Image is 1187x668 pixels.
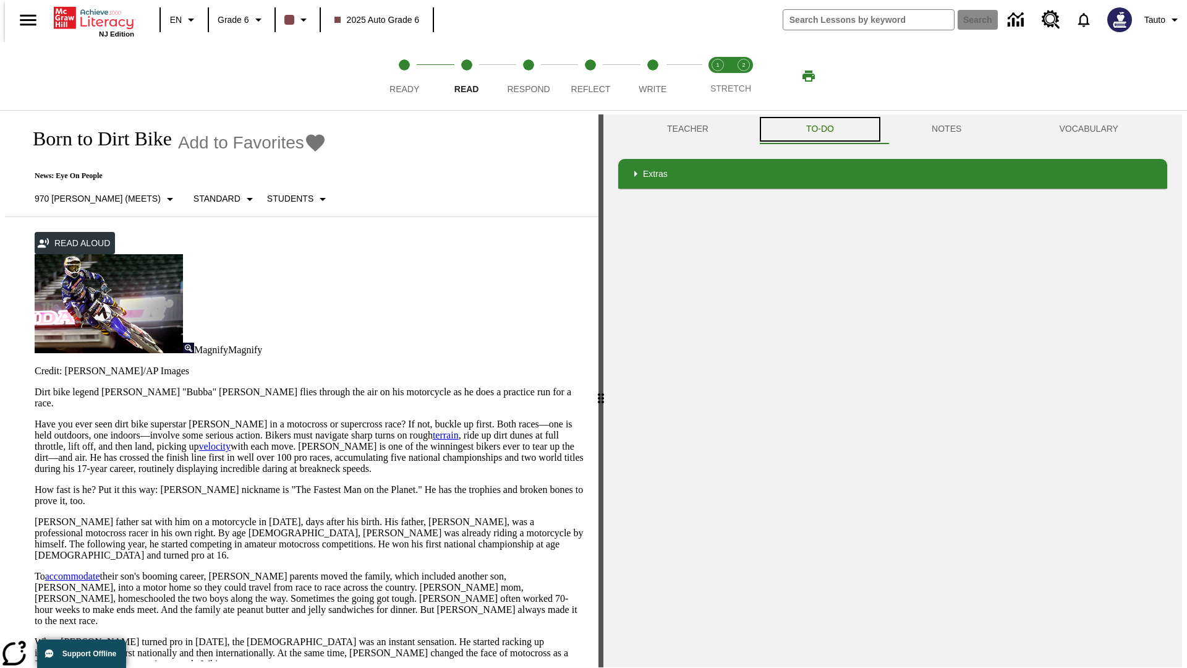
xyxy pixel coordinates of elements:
[1107,7,1132,32] img: Avatar
[618,114,1167,144] div: Instructional Panel Tabs
[35,254,183,353] img: Motocross racer James Stewart flies through the air on his dirt bike.
[20,171,335,181] p: News: Eye On People
[716,62,719,68] text: 1
[35,516,584,561] p: [PERSON_NAME] father sat with him on a motorcycle in [DATE], days after his birth. His father, [P...
[1068,4,1100,36] a: Notifications
[618,159,1167,189] div: Extras
[35,232,115,255] button: Read Aloud
[368,42,440,110] button: Ready step 1 of 5
[726,42,762,110] button: Stretch Respond step 2 of 2
[757,114,883,144] button: TO-DO
[571,84,611,94] span: Reflect
[1100,4,1139,36] button: Select a new avatar
[433,430,459,440] a: terrain
[783,10,954,30] input: search field
[454,84,479,94] span: Read
[178,132,326,153] button: Add to Favorites - Born to Dirt Bike
[603,114,1182,667] div: activity
[643,168,668,181] p: Extras
[555,42,626,110] button: Reflect step 4 of 5
[99,30,134,38] span: NJ Edition
[1010,114,1167,144] button: VOCABULARY
[279,9,316,31] button: Class color is dark brown. Change class color
[700,42,736,110] button: Stretch Read step 1 of 2
[194,192,240,205] p: Standard
[507,84,550,94] span: Respond
[170,14,182,27] span: EN
[228,345,262,355] span: Magnify
[710,83,751,93] span: STRETCH
[189,188,262,210] button: Scaffolds, Standard
[618,114,757,144] button: Teacher
[430,42,502,110] button: Read step 2 of 5
[35,387,584,409] p: Dirt bike legend [PERSON_NAME] "Bubba" [PERSON_NAME] flies through the air on his motorcycle as h...
[35,192,161,205] p: 970 [PERSON_NAME] (Meets)
[218,14,249,27] span: Grade 6
[267,192,313,205] p: Students
[334,14,420,27] span: 2025 Auto Grade 6
[194,345,228,355] span: Magnify
[35,366,584,377] p: Credit: [PERSON_NAME]/AP Images
[617,42,689,110] button: Write step 5 of 5
[35,571,584,627] p: To their son's booming career, [PERSON_NAME] parents moved the family, which included another son...
[262,188,335,210] button: Select Student
[1034,3,1068,36] a: Resource Center, Will open in new tab
[183,343,194,353] img: Magnify
[389,84,419,94] span: Ready
[883,114,1010,144] button: NOTES
[45,571,100,581] a: accommodate
[20,127,172,150] h1: Born to Dirt Bike
[35,484,584,507] p: How fast is he? Put it this way: [PERSON_NAME] nickname is "The Fastest Man on the Planet." He ha...
[1000,3,1034,37] a: Data Center
[639,84,666,94] span: Write
[62,649,116,658] span: Support Offline
[198,441,231,452] a: velocity
[164,9,204,31] button: Language: EN, Select a language
[35,419,584,474] p: Have you ever seen dirt bike superstar [PERSON_NAME] in a motocross or supercross race? If not, b...
[789,65,828,87] button: Print
[30,188,182,210] button: Select Lexile, 970 Lexile (Meets)
[54,4,134,38] div: Home
[742,62,745,68] text: 2
[178,133,304,153] span: Add to Favorites
[493,42,564,110] button: Respond step 3 of 5
[5,114,598,661] div: reading
[10,2,46,38] button: Open side menu
[213,9,271,31] button: Grade: Grade 6, Select a grade
[598,114,603,667] div: Press Enter or Spacebar and then press right and left arrow keys to move the slider
[1139,9,1187,31] button: Profile/Settings
[37,640,126,668] button: Support Offline
[1144,14,1165,27] span: Tauto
